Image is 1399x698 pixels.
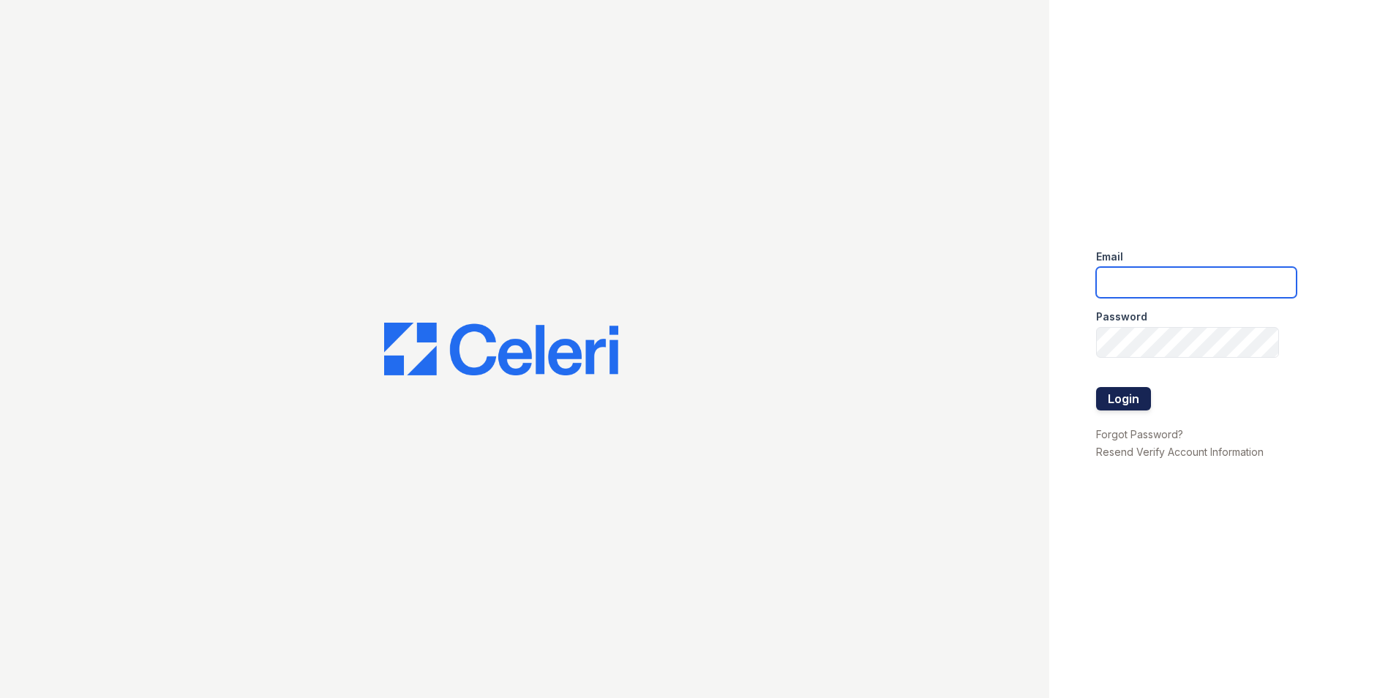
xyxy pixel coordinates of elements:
[1096,309,1147,324] label: Password
[384,323,618,375] img: CE_Logo_Blue-a8612792a0a2168367f1c8372b55b34899dd931a85d93a1a3d3e32e68fde9ad4.png
[1096,446,1264,458] a: Resend Verify Account Information
[1096,428,1183,440] a: Forgot Password?
[1096,249,1123,264] label: Email
[1096,387,1151,410] button: Login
